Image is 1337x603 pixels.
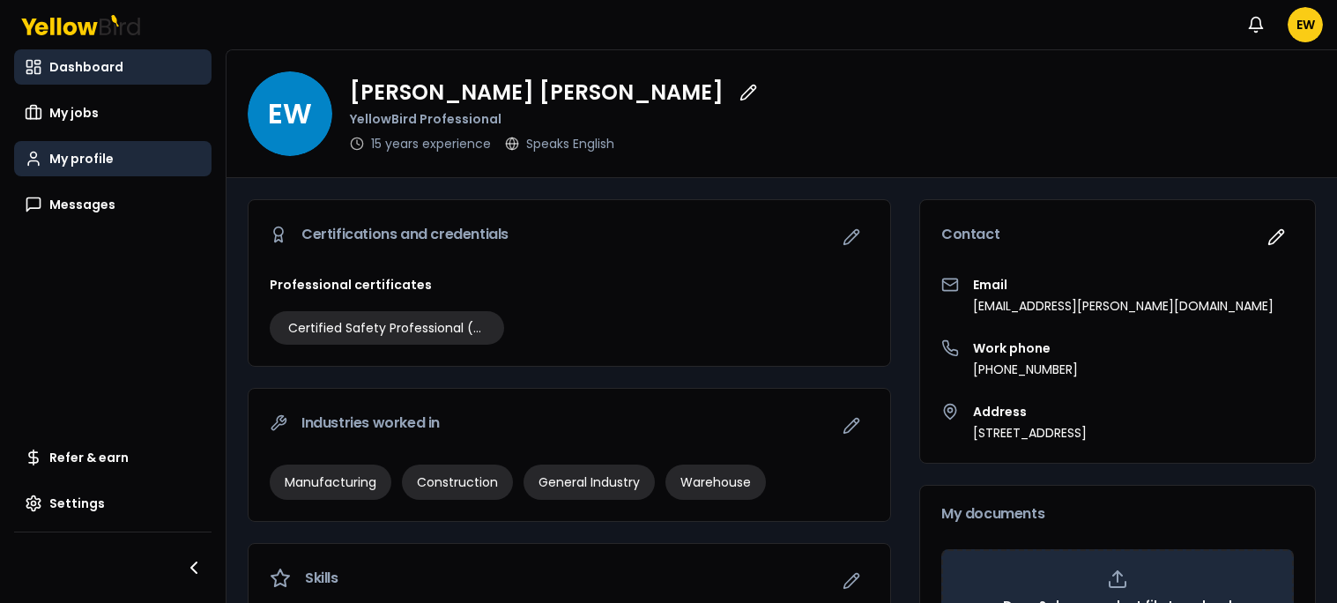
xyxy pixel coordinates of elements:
p: YellowBird Professional [350,110,766,128]
a: Messages [14,187,212,222]
p: Speaks English [526,135,614,153]
div: Manufacturing [270,465,391,500]
div: Certified Safety Professional (CSP) [270,311,504,345]
span: Settings [49,495,105,512]
span: Warehouse [680,473,751,491]
div: Warehouse [665,465,766,500]
a: Settings [14,486,212,521]
span: Refer & earn [49,449,129,466]
div: General Industry [524,465,655,500]
h3: Work phone [973,339,1078,357]
span: EW [248,71,332,156]
span: Dashboard [49,58,123,76]
p: [STREET_ADDRESS] [973,424,1087,442]
span: Messages [49,196,115,213]
span: General Industry [539,473,640,491]
p: [EMAIL_ADDRESS][PERSON_NAME][DOMAIN_NAME] [973,297,1274,315]
span: Industries worked in [301,416,440,430]
h3: Address [973,403,1087,421]
p: [PHONE_NUMBER] [973,361,1078,378]
h3: Email [973,276,1274,294]
a: Refer & earn [14,440,212,475]
div: Construction [402,465,513,500]
a: My jobs [14,95,212,130]
a: My profile [14,141,212,176]
p: [PERSON_NAME] [PERSON_NAME] [350,82,724,103]
span: Contact [941,227,999,242]
span: Manufacturing [285,473,376,491]
span: My documents [941,507,1044,521]
span: Construction [417,473,498,491]
span: Certifications and credentials [301,227,509,242]
a: Dashboard [14,49,212,85]
p: 15 years experience [371,135,491,153]
span: EW [1288,7,1323,42]
span: Certified Safety Professional (CSP) [288,319,486,337]
span: My jobs [49,104,99,122]
h3: Professional certificates [270,276,869,294]
span: My profile [49,150,114,167]
span: Skills [305,571,338,585]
